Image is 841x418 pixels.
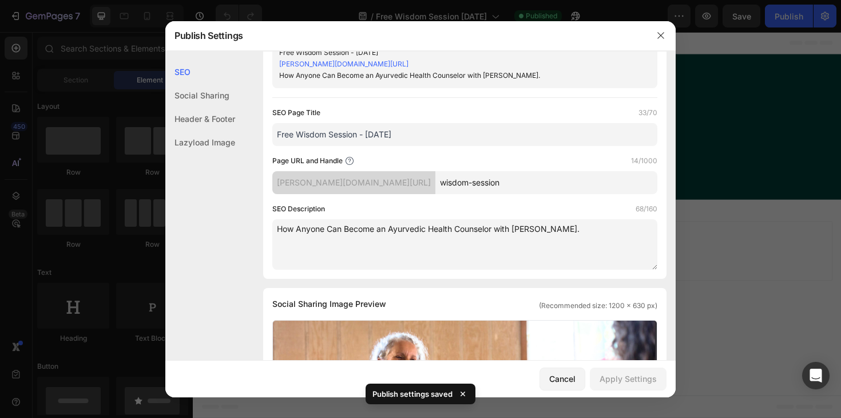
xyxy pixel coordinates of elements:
label: SEO Description [272,203,325,215]
span: inspired by CRO experts [215,234,293,245]
div: Lazyload Image [165,131,235,154]
div: Generate layout [310,220,370,232]
span: from URL or image [308,234,370,245]
label: Page URL and Handle [272,155,343,167]
span: Social Sharing Image Preview [272,297,386,311]
a: [PERSON_NAME][DOMAIN_NAME][URL] [279,60,408,68]
input: Handle [435,171,657,194]
label: SEO Page Title [272,107,320,119]
div: Apply Settings [600,373,657,385]
div: Cancel [549,373,576,385]
span: (Recommended size: 1200 x 630 px) [539,301,657,311]
div: Choose templates [220,220,289,232]
div: SEO [165,60,235,84]
input: Title [272,123,657,146]
button: Apply Settings [590,368,667,391]
p: Publish settings saved [372,388,453,400]
div: [PERSON_NAME][DOMAIN_NAME][URL] [272,171,435,194]
div: Add blank section [394,220,463,232]
div: Social Sharing [165,84,235,107]
button: Cancel [539,368,585,391]
span: Add section [316,194,371,206]
label: 14/1000 [631,155,657,167]
div: How Anyone Can Become an Ayurvedic Health Counselor with [PERSON_NAME]. [279,70,632,81]
div: Publish Settings [165,21,646,50]
label: 33/70 [638,107,657,119]
div: Header & Footer [165,107,235,131]
div: Free Wisdom Session - [DATE] [279,47,632,58]
div: Open Intercom Messenger [802,362,830,389]
label: 68/160 [636,203,657,215]
span: then drag & drop elements [385,234,470,245]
